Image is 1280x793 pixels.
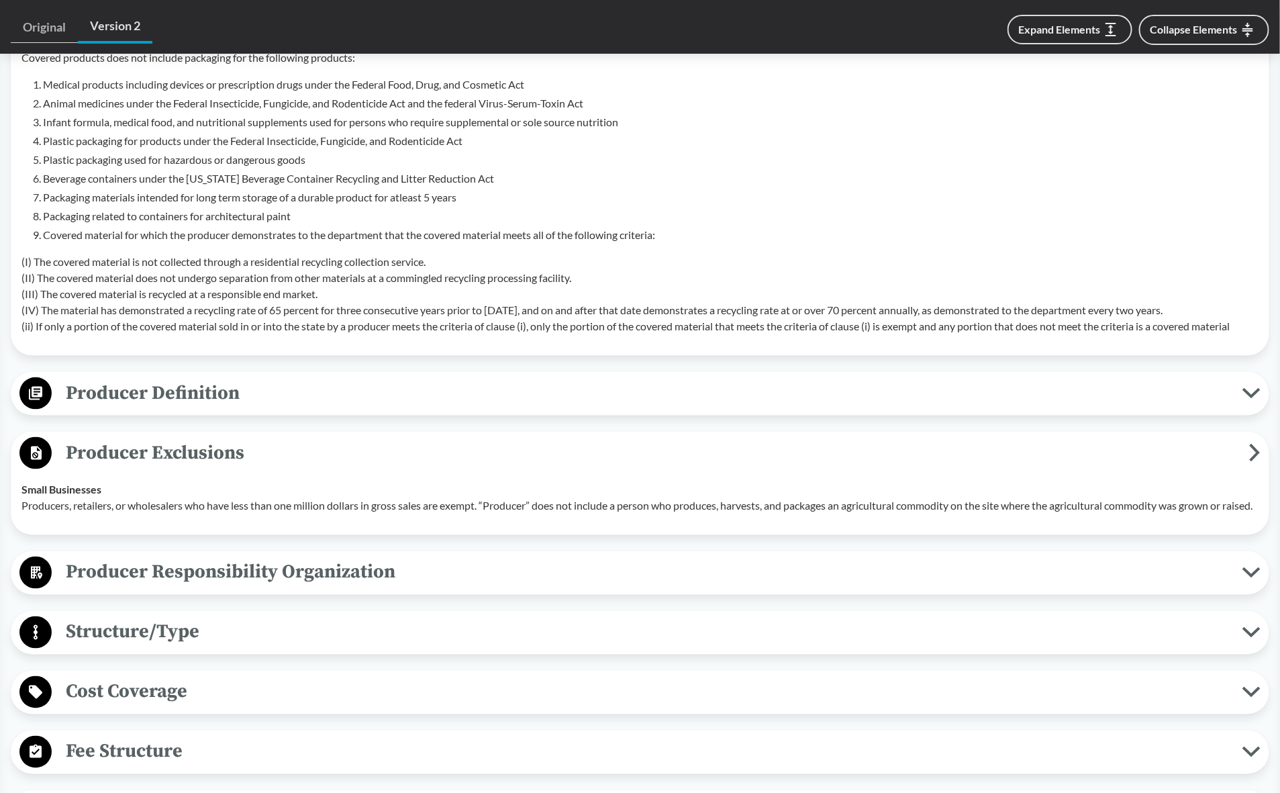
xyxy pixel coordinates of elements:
[43,114,1259,130] li: Infant formula, medical food, and nutritional supplements used for persons who require supplement...
[15,436,1265,471] button: Producer Exclusions
[43,133,1259,149] li: Plastic packaging for products under the Federal Insecticide, Fungicide, and Rodenticide Act
[52,737,1242,767] span: Fee Structure
[21,254,1259,334] p: (I) The covered material is not collected through a residential recycling collection service. (II...
[15,616,1265,650] button: Structure/Type
[52,677,1242,707] span: Cost Coverage
[15,735,1265,769] button: Fee Structure
[52,438,1249,468] span: Producer Exclusions
[15,675,1265,710] button: Cost Coverage
[43,171,1259,187] li: Beverage containers under the [US_STATE] Beverage Container Recycling and Litter Reduction Act
[15,556,1265,590] button: Producer Responsibility Organization
[21,483,101,496] strong: Small Businesses
[1007,15,1132,44] button: Expand Elements
[21,498,1259,514] p: Producers, retailers, or wholesalers who have less than one million dollars in gross sales are ex...
[78,11,152,44] a: Version 2
[52,378,1242,408] span: Producer Definition
[52,617,1242,647] span: Structure/Type
[21,50,1259,66] p: Covered products does not include packaging for the following products:
[43,227,1259,243] li: Covered material for which the producer demonstrates to the department that the covered material ...
[43,95,1259,111] li: Animal medicines under the Federal Insecticide, Fungicide, and Rodenticide Act and the federal Vi...
[43,152,1259,168] li: Plastic packaging used for hazardous or dangerous goods
[1139,15,1269,45] button: Collapse Elements
[43,208,1259,224] li: Packaging related to containers for architectural paint
[52,557,1242,588] span: Producer Responsibility Organization
[43,189,1259,205] li: Packaging materials intended for long term storage of a durable product for atleast 5 years
[43,77,1259,93] li: Medical products including devices or prescription drugs under the Federal Food, Drug, and Cosmet...
[15,377,1265,411] button: Producer Definition
[11,12,78,43] a: Original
